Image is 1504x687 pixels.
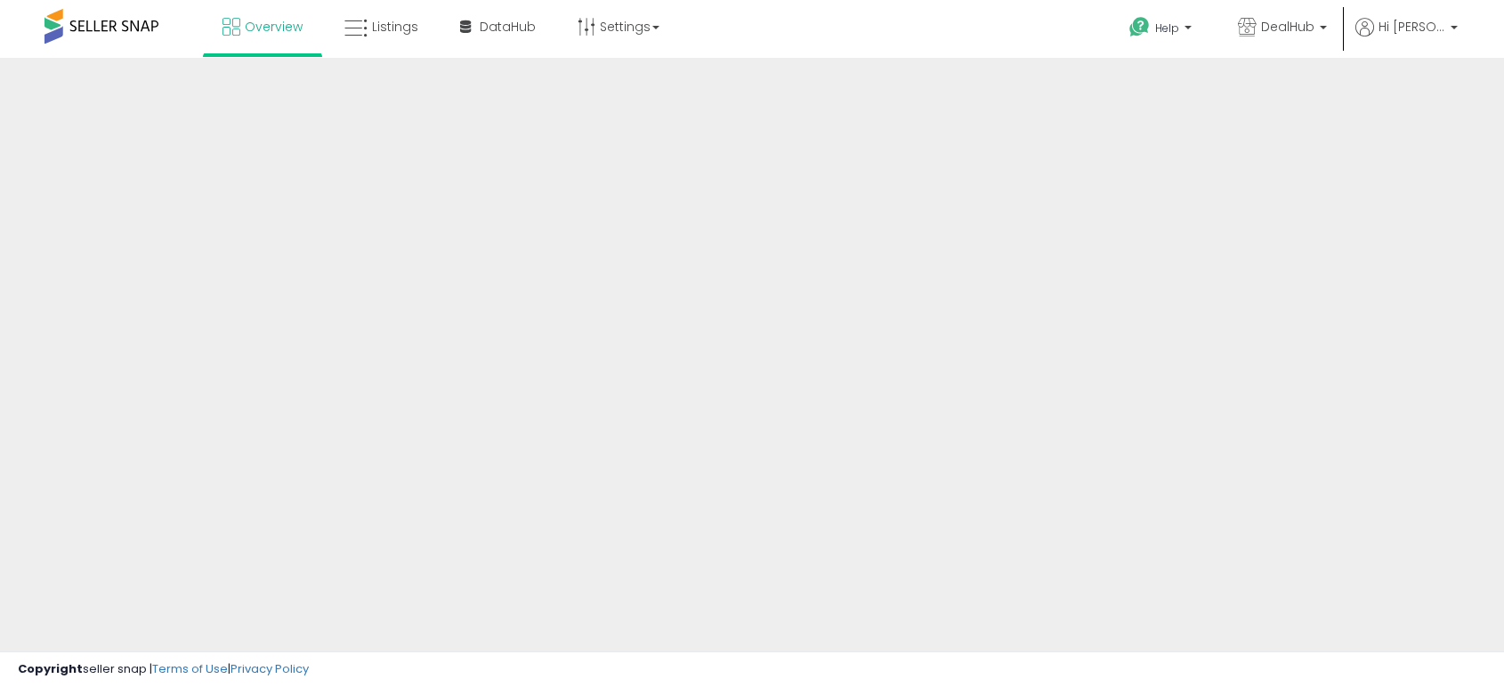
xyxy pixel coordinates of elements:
[245,18,303,36] span: Overview
[480,18,536,36] span: DataHub
[372,18,418,36] span: Listings
[1155,20,1179,36] span: Help
[1379,18,1445,36] span: Hi [PERSON_NAME]
[1355,18,1458,58] a: Hi [PERSON_NAME]
[230,660,309,677] a: Privacy Policy
[1115,3,1209,58] a: Help
[1261,18,1314,36] span: DealHub
[152,660,228,677] a: Terms of Use
[18,660,83,677] strong: Copyright
[1128,16,1151,38] i: Get Help
[18,661,309,678] div: seller snap | |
